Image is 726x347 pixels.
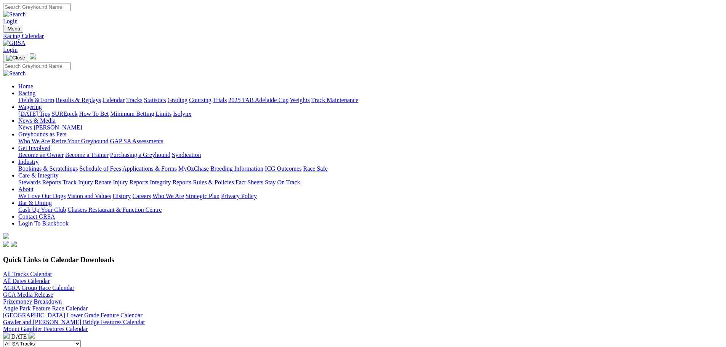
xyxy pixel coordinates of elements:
a: Injury Reports [113,179,148,185]
a: Greyhounds as Pets [18,131,66,138]
div: Industry [18,165,723,172]
input: Search [3,3,71,11]
div: Greyhounds as Pets [18,138,723,145]
a: Wagering [18,104,42,110]
img: logo-grsa-white.png [3,233,9,239]
img: logo-grsa-white.png [30,53,36,59]
img: chevron-right-pager-white.svg [29,333,35,339]
a: Fact Sheets [236,179,263,185]
a: About [18,186,34,192]
a: Angle Park Feature Race Calendar [3,305,88,312]
button: Toggle navigation [3,25,23,33]
a: Strategic Plan [186,193,220,199]
a: We Love Our Dogs [18,193,66,199]
a: Care & Integrity [18,172,59,179]
a: Minimum Betting Limits [110,110,171,117]
a: Track Injury Rebate [63,179,111,185]
a: Mount Gambier Features Calendar [3,326,88,332]
a: Chasers Restaurant & Function Centre [67,206,162,213]
a: Gawler and [PERSON_NAME] Bridge Features Calendar [3,319,145,325]
a: Weights [290,97,310,103]
a: [GEOGRAPHIC_DATA] Lower Grade Feature Calendar [3,312,143,318]
a: Home [18,83,33,90]
a: All Dates Calendar [3,278,50,284]
span: Menu [8,26,20,32]
img: facebook.svg [3,241,9,247]
a: Stay On Track [265,179,300,185]
a: Applications & Forms [122,165,177,172]
a: Grading [168,97,188,103]
img: Search [3,70,26,77]
div: News & Media [18,124,723,131]
a: Careers [132,193,151,199]
div: Get Involved [18,152,723,158]
a: Purchasing a Greyhound [110,152,170,158]
a: 2025 TAB Adelaide Cup [228,97,288,103]
img: Close [6,55,25,61]
a: Login To Blackbook [18,220,69,227]
img: Search [3,11,26,18]
a: GAP SA Assessments [110,138,163,144]
div: Care & Integrity [18,179,723,186]
img: chevron-left-pager-white.svg [3,333,9,339]
a: Bookings & Scratchings [18,165,78,172]
a: News & Media [18,117,56,124]
a: Prizemoney Breakdown [3,298,62,305]
a: GCA Media Release [3,291,53,298]
a: Login [3,46,18,53]
a: Syndication [172,152,201,158]
a: ICG Outcomes [265,165,301,172]
a: Results & Replays [56,97,101,103]
a: Bar & Dining [18,200,52,206]
a: Login [3,18,18,24]
a: Racing Calendar [3,33,723,40]
a: Stewards Reports [18,179,61,185]
input: Search [3,62,71,70]
a: History [112,193,131,199]
a: Vision and Values [67,193,111,199]
a: Who We Are [152,193,184,199]
a: Statistics [144,97,166,103]
a: Calendar [103,97,125,103]
a: Industry [18,158,38,165]
a: Privacy Policy [221,193,257,199]
a: Schedule of Fees [79,165,121,172]
a: Race Safe [303,165,327,172]
a: Racing [18,90,35,96]
a: AGRA Group Race Calendar [3,285,74,291]
a: Trials [213,97,227,103]
a: [DATE] Tips [18,110,50,117]
a: Retire Your Greyhound [51,138,109,144]
a: Rules & Policies [193,179,234,185]
div: About [18,193,723,200]
a: Breeding Information [210,165,263,172]
a: Become an Owner [18,152,64,158]
a: Integrity Reports [150,179,191,185]
button: Toggle navigation [3,54,28,62]
a: Fields & Form [18,97,54,103]
a: MyOzChase [178,165,209,172]
a: Isolynx [173,110,191,117]
div: Racing [18,97,723,104]
div: Bar & Dining [18,206,723,213]
div: Wagering [18,110,723,117]
img: GRSA [3,40,26,46]
a: Track Maintenance [311,97,358,103]
a: Tracks [126,97,143,103]
div: [DATE] [3,333,723,340]
a: How To Bet [79,110,109,117]
a: Coursing [189,97,212,103]
a: All Tracks Calendar [3,271,52,277]
a: Who We Are [18,138,50,144]
a: Get Involved [18,145,50,151]
a: Contact GRSA [18,213,55,220]
a: News [18,124,32,131]
h3: Quick Links to Calendar Downloads [3,256,723,264]
a: Cash Up Your Club [18,206,66,213]
a: [PERSON_NAME] [34,124,82,131]
a: SUREpick [51,110,77,117]
a: Become a Trainer [65,152,109,158]
img: twitter.svg [11,241,17,247]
